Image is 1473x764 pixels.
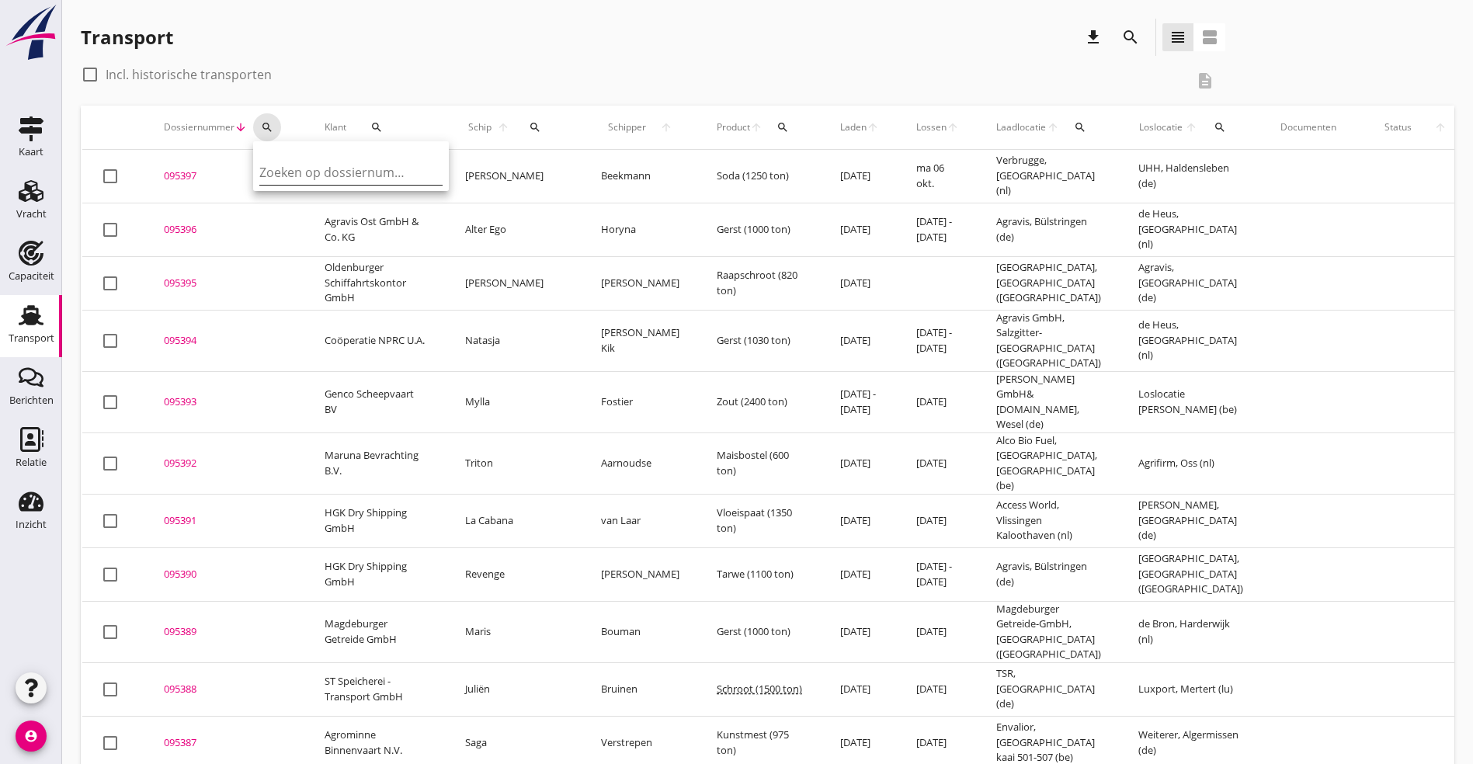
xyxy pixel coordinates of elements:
td: La Cabana [446,494,582,547]
td: [DATE] [898,601,978,662]
td: [DATE] [822,601,898,662]
td: HGK Dry Shipping GmbH [306,547,446,601]
span: Schip [465,120,494,134]
div: Klant [325,109,428,146]
td: Agravis, Bülstringen (de) [978,203,1120,256]
div: 095387 [164,735,287,751]
td: Soda (1250 ton) [698,150,822,203]
i: search [261,121,273,134]
div: Inzicht [16,519,47,530]
td: [PERSON_NAME] [582,256,698,310]
td: [DATE] [898,494,978,547]
i: arrow_upward [867,121,879,134]
span: Status [1374,120,1423,134]
div: 095391 [164,513,287,529]
div: Documenten [1280,120,1336,134]
td: Revenge [446,547,582,601]
td: Juliën [446,662,582,716]
td: Agravis, [GEOGRAPHIC_DATA] (de) [1120,256,1262,310]
td: Raapschroot (820 ton) [698,256,822,310]
td: Luxport, Mertert (lu) [1120,662,1262,716]
i: arrow_downward [234,121,247,134]
i: arrow_upward [750,121,763,134]
input: Zoeken op dossiernummer... [259,160,421,185]
i: arrow_upward [1423,121,1458,134]
td: [PERSON_NAME] Kik [582,310,698,371]
td: [DATE] [822,203,898,256]
td: Agrifirm, Oss (nl) [1120,432,1262,494]
td: Triton [446,432,582,494]
td: Maisbostel (600 ton) [698,432,822,494]
i: arrow_upward [1047,121,1060,134]
i: view_agenda [1200,28,1219,47]
td: [DATE] - [DATE] [822,371,898,432]
i: search [370,121,383,134]
td: Alter Ego [446,203,582,256]
div: Kaart [19,147,43,157]
td: Aarnoudse [582,432,698,494]
td: [DATE] [822,432,898,494]
td: Mylla [446,371,582,432]
div: Relatie [16,457,47,467]
div: 095392 [164,456,287,471]
td: ST Speicherei - Transport GmbH [306,662,446,716]
td: [PERSON_NAME] [446,256,582,310]
div: 095394 [164,333,287,349]
i: arrow_upward [1184,121,1199,134]
i: arrow_upward [494,121,512,134]
div: 095390 [164,567,287,582]
td: Magdeburger Getreide GmbH [306,601,446,662]
td: Gerst (1000 ton) [698,601,822,662]
div: Capaciteit [9,271,54,281]
div: 095395 [164,276,287,291]
td: [DATE] [822,662,898,716]
div: 095396 [164,222,287,238]
td: [PERSON_NAME] [582,547,698,601]
div: 095393 [164,394,287,410]
i: search [1074,121,1086,134]
td: [PERSON_NAME], [GEOGRAPHIC_DATA] (de) [1120,494,1262,547]
td: Vloeispaat (1350 ton) [698,494,822,547]
i: view_headline [1169,28,1187,47]
td: UHH, Haldensleben (de) [1120,150,1262,203]
span: Loslocatie [1138,120,1184,134]
i: search [776,121,789,134]
i: arrow_upward [653,121,679,134]
i: search [1214,121,1226,134]
span: Lossen [916,120,947,134]
td: [DATE] [822,150,898,203]
td: [PERSON_NAME] GmbH&[DOMAIN_NAME], Wesel (de) [978,371,1120,432]
td: Beekmann [582,150,698,203]
td: ma 06 okt. [898,150,978,203]
td: Agravis, Bülstringen (de) [978,547,1120,601]
td: Coöperatie NPRC U.A. [306,310,446,371]
img: logo-small.a267ee39.svg [3,4,59,61]
td: Magdeburger Getreide-GmbH, [GEOGRAPHIC_DATA] ([GEOGRAPHIC_DATA]) [978,601,1120,662]
td: Zout (2400 ton) [698,371,822,432]
td: [DATE] - [DATE] [898,203,978,256]
div: Transport [81,25,173,50]
td: Gerst (1000 ton) [698,203,822,256]
td: Alco Bio Fuel, [GEOGRAPHIC_DATA], [GEOGRAPHIC_DATA] (be) [978,432,1120,494]
td: TSR, [GEOGRAPHIC_DATA] (de) [978,662,1120,716]
div: 095397 [164,168,287,184]
div: 095388 [164,682,287,697]
td: Tarwe (1100 ton) [698,547,822,601]
td: HGK Dry Shipping GmbH [306,494,446,547]
td: Gerst (1030 ton) [698,310,822,371]
td: [DATE] [898,662,978,716]
td: Maris [446,601,582,662]
td: Loslocatie [PERSON_NAME] (be) [1120,371,1262,432]
td: de Heus, [GEOGRAPHIC_DATA] (nl) [1120,203,1262,256]
div: Transport [9,333,54,343]
td: Genco Scheepvaart BV [306,371,446,432]
span: Laden [840,120,867,134]
span: Laadlocatie [996,120,1047,134]
td: [DATE] - [DATE] [898,310,978,371]
td: Fostier [582,371,698,432]
td: [DATE] [822,494,898,547]
td: de Bron, Harderwijk (nl) [1120,601,1262,662]
div: Vracht [16,209,47,219]
div: Berichten [9,395,54,405]
span: Schipper [601,120,653,134]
